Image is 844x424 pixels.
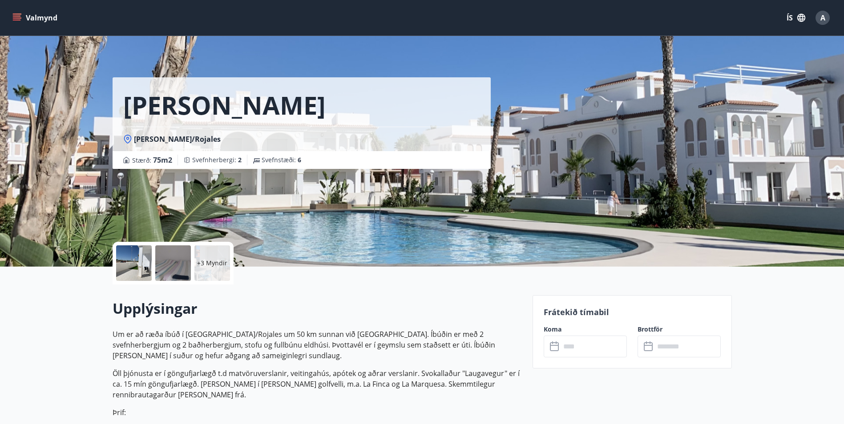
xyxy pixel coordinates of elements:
label: Koma [544,325,627,334]
p: +3 Myndir [197,259,227,268]
p: Þrif: [113,407,522,418]
span: A [820,13,825,23]
p: Öll þjónusta er í göngufjarlægð t.d matvöruverslanir, veitingahús, apótek og aðrar verslanir. Svo... [113,368,522,400]
span: Stærð : [132,155,172,165]
h1: [PERSON_NAME] [123,88,326,122]
span: 6 [298,156,301,164]
p: Um er að ræða íbúð í [GEOGRAPHIC_DATA]/Rojales um 50 km sunnan við [GEOGRAPHIC_DATA]. Íbúðin er m... [113,329,522,361]
button: A [812,7,833,28]
span: Svefnherbergi : [192,156,242,164]
span: 75 m2 [153,155,172,165]
label: Brottför [638,325,721,334]
button: menu [11,10,61,26]
span: 2 [238,156,242,164]
button: ÍS [782,10,810,26]
span: Svefnstæði : [262,156,301,164]
span: [PERSON_NAME]/Rojales [134,134,221,144]
h2: Upplýsingar [113,299,522,318]
p: Frátekið tímabil [544,306,721,318]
